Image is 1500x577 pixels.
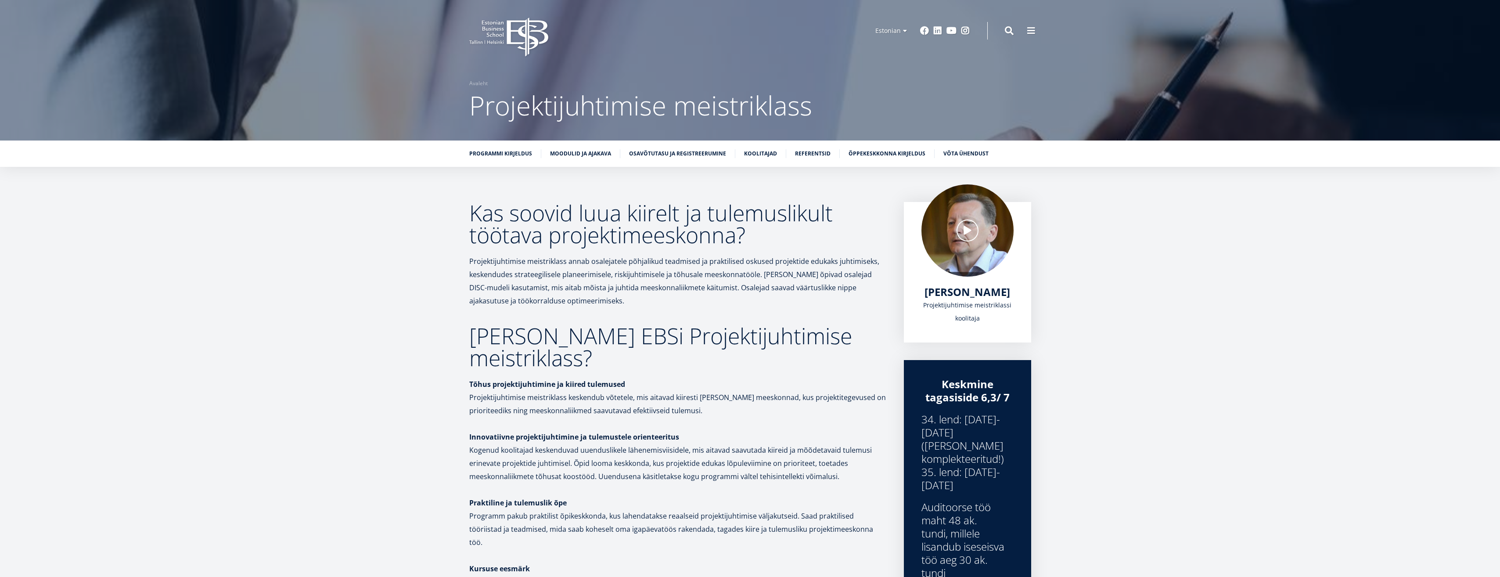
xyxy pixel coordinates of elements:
[849,149,925,158] a: Õppekeskkonna kirjeldus
[469,255,886,307] p: Projektijuhtimise meistriklass annab osalejatele põhjalikud teadmised ja praktilised oskused proj...
[933,26,942,35] a: Linkedin
[920,26,929,35] a: Facebook
[795,149,831,158] a: Referentsid
[961,26,970,35] a: Instagram
[469,564,530,573] strong: Kursuse eesmärk
[469,325,886,369] h2: [PERSON_NAME] EBSi Projektijuhtimise meistriklass?
[924,285,1010,299] a: [PERSON_NAME]
[921,413,1014,492] div: 34. lend: [DATE]-[DATE] ([PERSON_NAME] komplekteeritud!) 35. lend: [DATE]-[DATE]
[921,378,1014,404] div: Keskmine tagasiside 6,3/ 7
[921,299,1014,325] div: Projektijuhtimise meistriklassi koolitaja
[550,149,611,158] a: Moodulid ja ajakava
[946,26,957,35] a: Youtube
[469,79,488,88] a: Avaleht
[469,149,532,158] a: Programmi kirjeldus
[469,379,625,389] strong: Tõhus projektijuhtimine ja kiired tulemused
[469,432,679,442] strong: Innovatiivne projektijuhtimine ja tulemustele orienteeritus
[629,149,726,158] a: Osavõtutasu ja registreerumine
[943,149,989,158] a: Võta ühendust
[469,391,886,417] p: Projektijuhtimise meistriklass keskendub võtetele, mis aitavad kiiresti [PERSON_NAME] meeskonnad,...
[469,202,886,246] h2: Kas soovid luua kiirelt ja tulemuslikult töötava projektimeeskonna?
[469,509,886,549] p: Programm pakub praktilist õpikeskkonda, kus lahendatakse reaalseid projektijuhtimise väljakutseid...
[469,87,812,123] span: Projektijuhtimise meistriklass
[469,444,886,483] p: Kogenud koolitajad keskenduvad uuenduslikele lähenemisviisidele, mis aitavad saavutada kiireid ja...
[744,149,777,158] a: Koolitajad
[469,498,567,508] strong: Praktiline ja tulemuslik õpe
